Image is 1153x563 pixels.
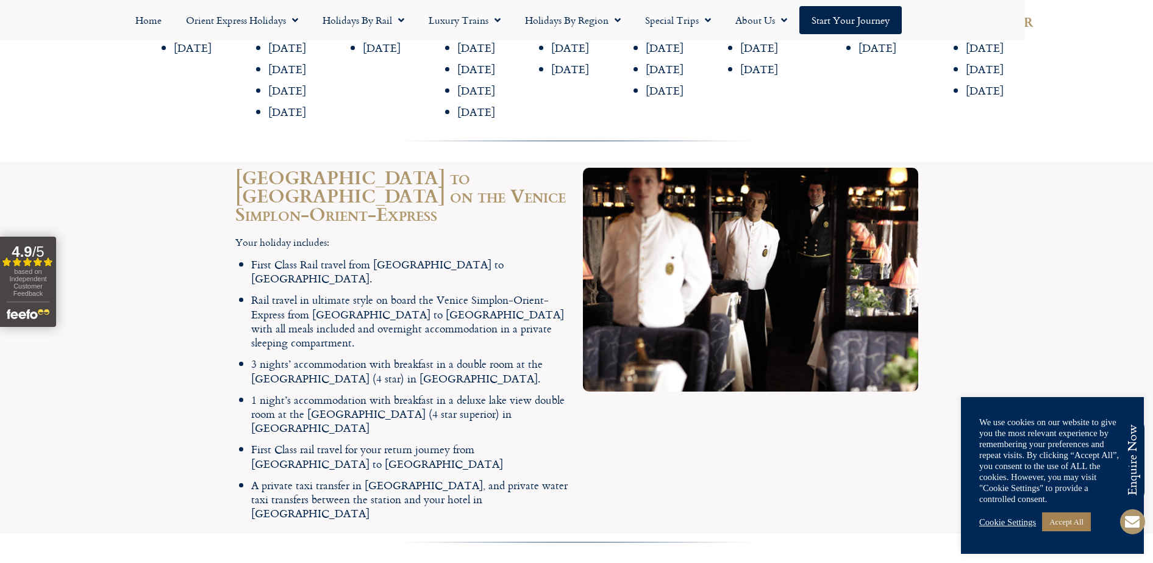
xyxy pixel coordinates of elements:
[740,62,830,76] li: [DATE]
[235,235,571,251] p: Your holiday includes:
[457,84,524,98] li: [DATE]
[513,6,633,34] a: Holidays by Region
[251,393,571,436] li: 1 night’s accommodation with breakfast in a deluxe lake view double room at the [GEOGRAPHIC_DATA]...
[416,6,513,34] a: Luxury Trains
[551,62,618,76] li: [DATE]
[633,6,723,34] a: Special Trips
[1042,512,1091,531] a: Accept All
[268,105,335,119] li: [DATE]
[268,41,335,55] li: [DATE]
[251,293,571,350] li: Rail travel in ultimate style on board the Venice Simplon-Orient-Express from [GEOGRAPHIC_DATA] t...
[979,517,1036,528] a: Cookie Settings
[646,41,712,55] li: [DATE]
[174,6,310,34] a: Orient Express Holidays
[268,62,335,76] li: [DATE]
[799,6,902,34] a: Start your Journey
[646,62,712,76] li: [DATE]
[723,6,799,34] a: About Us
[859,41,938,55] li: [DATE]
[310,6,416,34] a: Holidays by Rail
[457,105,524,119] li: [DATE]
[6,6,1019,34] nav: Menu
[583,168,918,392] img: venice-simplon-orient-express
[979,417,1126,504] div: We use cookies on our website to give you the most relevant experience by remembering your prefer...
[268,84,335,98] li: [DATE]
[740,41,830,55] li: [DATE]
[551,41,618,55] li: [DATE]
[966,62,994,76] li: [DATE]
[966,41,994,55] li: [DATE]
[123,6,174,34] a: Home
[251,257,571,286] li: First Class Rail travel from [GEOGRAPHIC_DATA] to [GEOGRAPHIC_DATA].
[251,357,571,385] li: 3 nights’ accommodation with breakfast in a double room at the [GEOGRAPHIC_DATA] (4 star) in [GEO...
[235,168,571,223] h2: [GEOGRAPHIC_DATA] to [GEOGRAPHIC_DATA] on the Venice Simplon-Orient-Express
[966,84,994,98] li: [DATE]
[646,84,712,98] li: [DATE]
[457,41,524,55] li: [DATE]
[457,62,524,76] li: [DATE]
[363,41,429,55] li: [DATE]
[251,442,571,471] li: First Class rail travel for your return journey from [GEOGRAPHIC_DATA] to [GEOGRAPHIC_DATA]
[251,478,571,521] li: A private taxi transfer in [GEOGRAPHIC_DATA], and private water taxi transfers between the statio...
[174,41,240,55] li: [DATE]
